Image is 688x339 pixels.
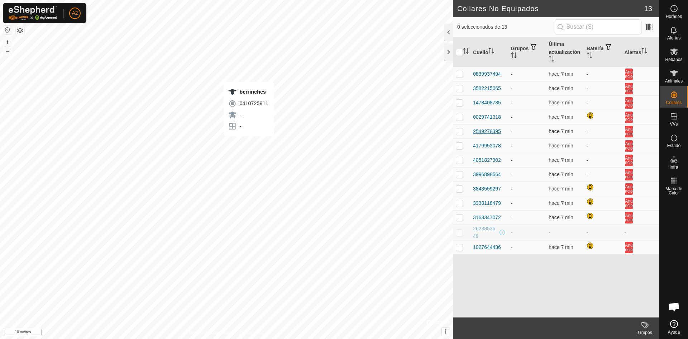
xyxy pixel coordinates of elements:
[549,100,573,105] span: 3 de octubre de 2025, 19:05
[587,46,603,51] font: Batería
[549,200,573,206] font: hace 7 min
[549,100,573,105] font: hace 7 min
[666,100,682,105] font: Collares
[624,230,626,235] font: -
[624,50,641,55] font: Alertas
[511,53,517,59] p-sorticon: Activar para ordenar
[625,140,633,152] button: Anuncio
[239,112,241,118] font: -
[625,69,633,80] button: Anuncio
[625,243,633,252] font: Anuncio
[625,112,633,123] button: Anuncio
[473,171,501,177] font: 3996898564
[473,85,501,91] font: 3582215065
[549,171,573,177] span: 3 de octubre de 2025, 19:05
[549,71,573,77] span: 3 de octubre de 2025, 19:05
[625,212,633,223] button: Anuncio
[549,171,573,177] font: hace 7 min
[549,57,554,63] p-sorticon: Activar para ordenar
[473,114,501,120] font: 0029741318
[587,53,592,59] p-sorticon: Activar para ordenar
[625,170,633,179] font: Anuncio
[473,186,501,192] font: 3843559297
[511,172,513,178] font: -
[638,330,652,335] font: Grupos
[463,49,469,55] p-sorticon: Activar para ordenar
[473,244,501,250] font: 1027644436
[473,71,501,77] font: 0839937494
[549,85,573,91] font: hace 7 min
[473,215,501,220] font: 3163347072
[549,143,573,149] span: 3 de octubre de 2025, 19:05
[549,244,573,250] span: 3 de octubre de 2025, 19:05
[625,242,633,253] button: Anuncio
[625,141,633,151] font: Anuncio
[239,330,263,336] a: Contáctenos
[6,47,9,55] font: –
[549,128,573,134] font: hace 7 min
[667,143,680,148] font: Estado
[511,129,513,135] font: -
[668,330,680,335] font: Ayuda
[549,157,573,163] font: hace 7 min
[587,100,588,106] font: -
[239,123,241,129] font: -
[587,143,588,149] font: -
[190,330,231,336] a: Política de Privacidad
[511,230,513,235] font: -
[555,19,641,34] input: Buscar (S)
[549,71,573,77] font: hace 7 min
[239,89,266,95] font: berrinches
[549,230,550,235] span: -
[511,245,513,250] font: -
[625,184,633,194] font: Anuncio
[587,129,588,135] font: -
[511,71,513,77] font: -
[665,79,683,84] font: Animales
[549,186,573,192] font: hace 7 min
[3,26,12,34] button: Restablecer Mapa
[473,100,501,105] font: 1478408785
[625,198,633,209] button: Anuncio
[445,329,446,335] font: i
[239,330,263,335] font: Contáctenos
[625,97,633,109] button: Anuncio
[511,100,513,106] font: -
[16,26,24,35] button: Capas del Mapa
[641,49,647,55] p-sorticon: Activar para ordenar
[457,5,539,13] font: Collares No Equipados
[665,57,682,62] font: Rebaños
[6,38,10,46] font: +
[473,128,501,134] font: 2549278395
[670,122,678,127] font: VVs
[625,127,633,136] font: Anuncio
[549,41,580,55] font: Última actualización
[625,213,633,222] font: Anuncio
[473,157,501,163] font: 4051827302
[625,126,633,137] button: Anuncio
[511,143,513,149] font: -
[625,183,633,195] button: Anuncio
[549,114,573,120] span: 3 de octubre de 2025, 19:04
[511,201,513,206] font: -
[473,50,488,55] font: Cuello
[625,156,633,165] font: Anuncio
[511,114,513,120] font: -
[587,157,588,163] font: -
[511,157,513,163] font: -
[3,38,12,46] button: +
[665,186,682,196] font: Mapa de Calor
[549,128,573,134] span: 3 de octubre de 2025, 19:04
[625,83,633,94] button: Anuncio
[457,24,507,30] font: 0 seleccionados de 13
[625,70,633,79] font: Anuncio
[587,230,588,235] font: -
[239,100,268,106] font: 0410725911
[488,49,494,55] p-sorticon: Activar para ordenar
[549,200,573,206] span: 3 de octubre de 2025, 19:05
[9,6,57,20] img: Logotipo de Gallagher
[549,114,573,120] font: hace 7 min
[473,143,501,149] font: 4179953078
[663,296,685,317] div: Chat abierto
[549,244,573,250] font: hace 7 min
